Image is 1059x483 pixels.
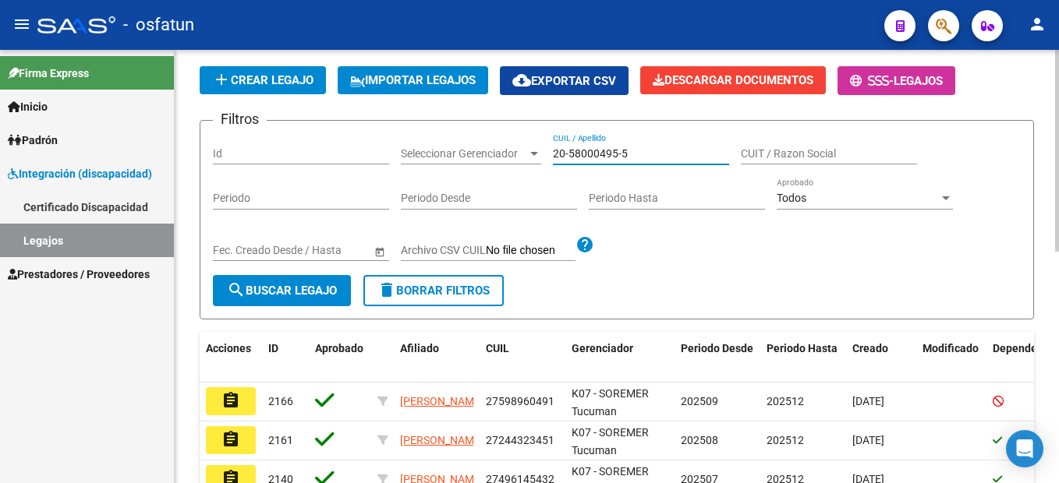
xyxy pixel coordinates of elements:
[213,244,270,257] input: Fecha inicio
[576,235,594,254] mat-icon: help
[850,74,894,88] span: -
[227,280,246,299] mat-icon: search
[213,108,267,130] h3: Filtros
[212,70,231,89] mat-icon: add
[512,74,616,88] span: Exportar CSV
[480,332,565,383] datatable-header-cell: CUIL
[486,434,554,446] span: 27244323451
[371,243,388,259] button: Open calendar
[350,73,476,87] span: IMPORTAR LEGAJOS
[767,434,804,446] span: 202512
[681,434,718,446] span: 202508
[486,244,576,258] input: Archivo CSV CUIL
[572,342,633,354] span: Gerenciador
[262,332,309,383] datatable-header-cell: ID
[681,395,718,407] span: 202509
[400,342,439,354] span: Afiliado
[894,74,943,88] span: Legajos
[777,192,806,204] span: Todos
[8,165,152,182] span: Integración (discapacidad)
[852,434,884,446] span: [DATE]
[315,342,363,354] span: Aprobado
[377,284,490,298] span: Borrar Filtros
[681,342,753,354] span: Periodo Desde
[401,244,486,256] span: Archivo CSV CUIL
[8,98,48,115] span: Inicio
[572,387,649,418] span: K07 - SOREMER Tucuman
[565,332,675,383] datatable-header-cell: Gerenciador
[675,332,760,383] datatable-header-cell: Periodo Desde
[213,275,351,306] button: Buscar Legajo
[221,391,240,410] mat-icon: assignment
[394,332,480,383] datatable-header-cell: Afiliado
[572,426,649,457] span: K07 - SOREMER Tucuman
[512,71,531,90] mat-icon: cloud_download
[653,73,813,87] span: Descargar Documentos
[1006,430,1043,467] div: Open Intercom Messenger
[123,8,194,42] span: - osfatun
[268,395,293,407] span: 2166
[8,266,150,283] span: Prestadores / Proveedores
[268,342,278,354] span: ID
[377,280,396,299] mat-icon: delete
[486,395,554,407] span: 27598960491
[1028,15,1047,33] mat-icon: person
[200,66,326,94] button: Crear Legajo
[212,73,313,87] span: Crear Legajo
[400,434,483,446] span: [PERSON_NAME]
[916,332,986,383] datatable-header-cell: Modificado
[400,395,483,407] span: [PERSON_NAME]
[993,342,1058,354] span: Dependencia
[767,342,838,354] span: Periodo Hasta
[852,395,884,407] span: [DATE]
[338,66,488,94] button: IMPORTAR LEGAJOS
[500,66,629,95] button: Exportar CSV
[640,66,826,94] button: Descargar Documentos
[268,434,293,446] span: 2161
[206,342,251,354] span: Acciones
[283,244,359,257] input: Fecha fin
[12,15,31,33] mat-icon: menu
[401,147,527,160] span: Seleccionar Gerenciador
[767,395,804,407] span: 202512
[363,275,504,306] button: Borrar Filtros
[200,332,262,383] datatable-header-cell: Acciones
[309,332,371,383] datatable-header-cell: Aprobado
[221,430,240,449] mat-icon: assignment
[8,65,89,82] span: Firma Express
[227,284,337,298] span: Buscar Legajo
[838,66,955,95] button: -Legajos
[846,332,916,383] datatable-header-cell: Creado
[852,342,888,354] span: Creado
[486,342,509,354] span: CUIL
[8,132,58,149] span: Padrón
[923,342,979,354] span: Modificado
[760,332,846,383] datatable-header-cell: Periodo Hasta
